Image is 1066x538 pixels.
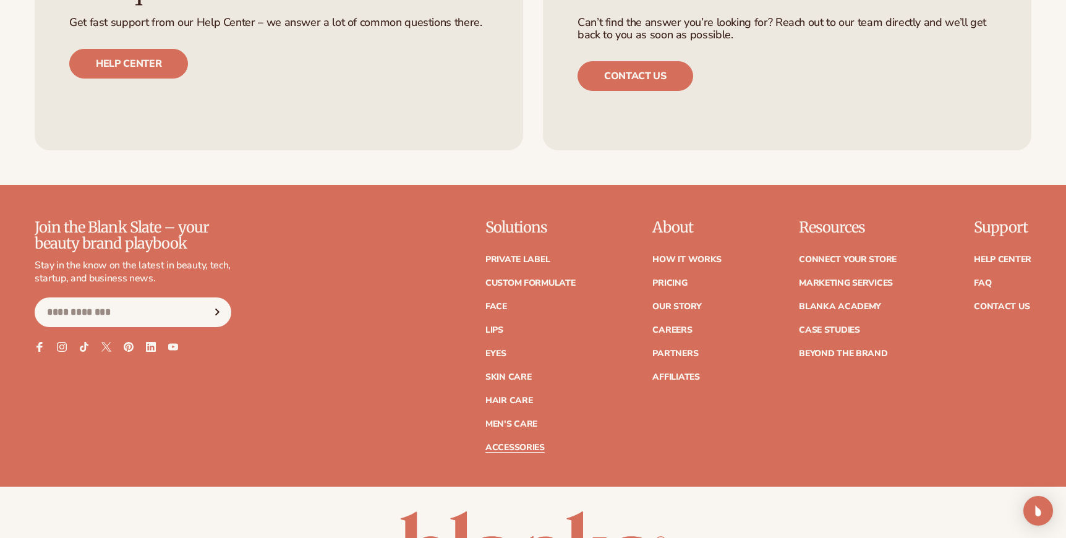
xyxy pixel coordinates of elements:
a: Hair Care [485,396,532,405]
p: Get fast support from our Help Center – we answer a lot of common questions there. [69,17,488,29]
button: Subscribe [203,297,231,327]
a: Private label [485,255,550,264]
p: Resources [799,220,897,236]
a: Marketing services [799,279,893,288]
a: Case Studies [799,326,860,335]
a: Contact Us [974,302,1030,311]
a: Our Story [652,302,701,311]
a: Careers [652,326,692,335]
a: Partners [652,349,698,358]
a: Skin Care [485,373,531,382]
a: Custom formulate [485,279,576,288]
p: Support [974,220,1031,236]
a: Connect your store [799,255,897,264]
a: Face [485,302,507,311]
a: FAQ [974,279,991,288]
p: Join the Blank Slate – your beauty brand playbook [35,220,231,252]
p: Stay in the know on the latest in beauty, tech, startup, and business news. [35,259,231,285]
div: Open Intercom Messenger [1023,496,1053,526]
a: Pricing [652,279,687,288]
a: How It Works [652,255,722,264]
a: Blanka Academy [799,302,881,311]
a: Help center [69,49,188,79]
a: Affiliates [652,373,699,382]
p: Solutions [485,220,576,236]
a: Eyes [485,349,506,358]
a: Men's Care [485,420,537,429]
a: Contact us [578,61,693,91]
p: Can’t find the answer you’re looking for? Reach out to our team directly and we’ll get back to yo... [578,17,997,41]
a: Beyond the brand [799,349,888,358]
a: Lips [485,326,503,335]
a: Help Center [974,255,1031,264]
a: Accessories [485,443,545,452]
p: About [652,220,722,236]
